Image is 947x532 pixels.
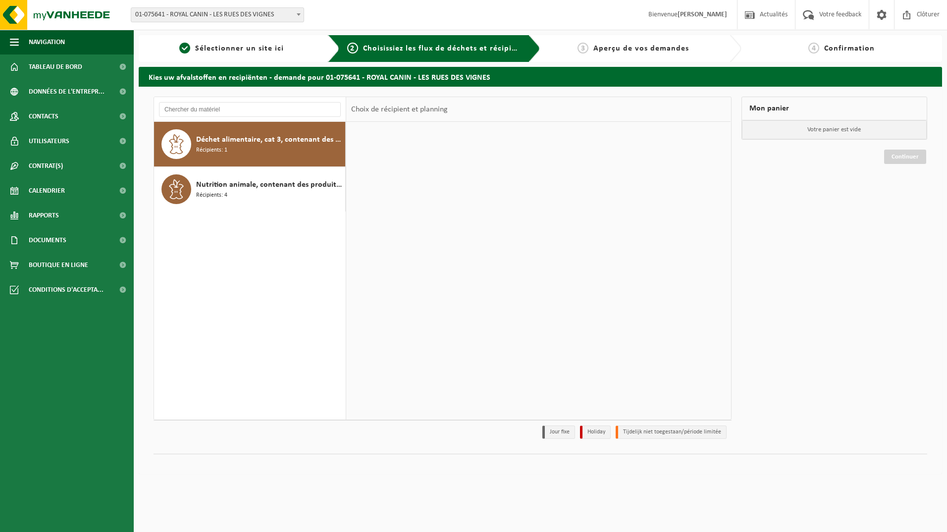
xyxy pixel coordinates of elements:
span: Contrat(s) [29,154,63,178]
span: Conditions d'accepta... [29,277,104,302]
p: Votre panier est vide [742,120,927,139]
button: Nutrition animale, contenant des produits dl'origine animale, non emballé, catégorie 3 Récipients: 4 [154,167,346,212]
strong: [PERSON_NAME] [678,11,727,18]
span: Sélectionner un site ici [195,45,284,53]
span: 3 [578,43,588,53]
span: Documents [29,228,66,253]
span: 4 [808,43,819,53]
div: Choix de récipient et planning [346,97,453,122]
span: Déchet alimentaire, cat 3, contenant des produits d'origine animale, emballage synthétique [196,134,343,146]
span: Boutique en ligne [29,253,88,277]
span: Récipients: 4 [196,191,227,200]
span: 2 [347,43,358,53]
span: Confirmation [824,45,875,53]
a: 1Sélectionner un site ici [144,43,320,54]
div: Mon panier [741,97,928,120]
li: Jour fixe [542,426,575,439]
li: Tijdelijk niet toegestaan/période limitée [616,426,727,439]
span: 1 [179,43,190,53]
span: Tableau de bord [29,54,82,79]
span: 01-075641 - ROYAL CANIN - LES RUES DES VIGNES [131,7,304,22]
a: Continuer [884,150,926,164]
span: Rapports [29,203,59,228]
span: Récipients: 1 [196,146,227,155]
h2: Kies uw afvalstoffen en recipiënten - demande pour 01-075641 - ROYAL CANIN - LES RUES DES VIGNES [139,67,942,86]
span: Utilisateurs [29,129,69,154]
span: Aperçu de vos demandes [593,45,689,53]
span: Navigation [29,30,65,54]
input: Chercher du matériel [159,102,341,117]
span: Données de l'entrepr... [29,79,105,104]
span: 01-075641 - ROYAL CANIN - LES RUES DES VIGNES [131,8,304,22]
li: Holiday [580,426,611,439]
span: Contacts [29,104,58,129]
span: Choisissiez les flux de déchets et récipients [363,45,528,53]
span: Nutrition animale, contenant des produits dl'origine animale, non emballé, catégorie 3 [196,179,343,191]
span: Calendrier [29,178,65,203]
button: Déchet alimentaire, cat 3, contenant des produits d'origine animale, emballage synthétique Récipi... [154,122,346,167]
